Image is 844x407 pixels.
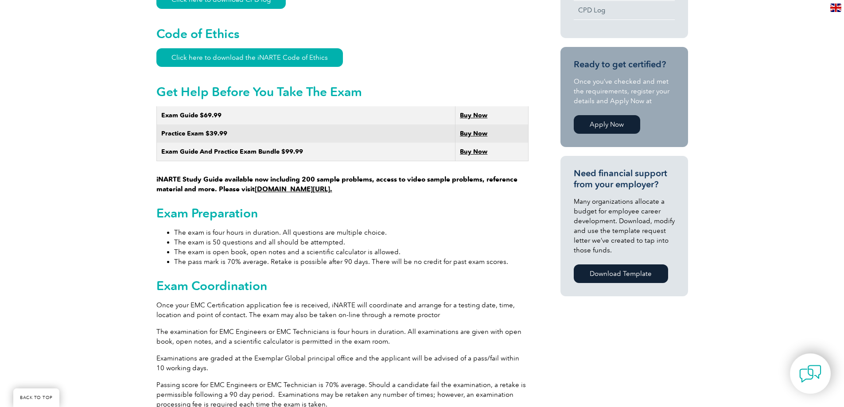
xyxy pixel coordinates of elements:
[156,48,343,67] a: Click here to download the iNARTE Code of Ethics
[156,27,529,41] h2: Code of Ethics
[174,237,529,247] li: The exam is 50 questions and all should be attempted.
[156,300,529,320] p: Once your EMC Certification application fee is received, iNARTE will coordinate and arrange for a...
[574,168,675,190] h3: Need financial support from your employer?
[174,257,529,267] li: The pass mark is 70% average. Retake is possible after 90 days. There will be no credit for past ...
[574,1,675,19] a: CPD Log
[460,148,487,155] a: Buy Now
[574,197,675,255] p: Many organizations allocate a budget for employee career development. Download, modify and use th...
[460,112,487,119] a: Buy Now
[161,130,227,137] strong: Practice Exam $39.99
[174,228,529,237] li: The exam is four hours in duration. All questions are multiple choice.
[161,112,222,119] strong: Exam Guide $69.99
[156,353,529,373] p: Examinations are graded at the Exemplar Global principal office and the applicant will be advised...
[574,77,675,106] p: Once you’ve checked and met the requirements, register your details and Apply Now at
[156,327,529,346] p: The examination for EMC Engineers or EMC Technicians is four hours in duration. All examinations ...
[156,85,529,99] h2: Get Help Before You Take The Exam
[161,148,303,155] strong: Exam Guide And Practice Exam Bundle $99.99
[574,59,675,70] h3: Ready to get certified?
[574,264,668,283] a: Download Template
[156,206,529,220] h2: Exam Preparation
[460,130,487,137] a: Buy Now
[255,185,332,193] a: [DOMAIN_NAME][URL].
[156,279,529,293] h2: Exam Coordination
[13,388,59,407] a: BACK TO TOP
[574,115,640,134] a: Apply Now
[156,175,517,193] strong: iNARTE Study Guide available now including 200 sample problems, access to video sample problems, ...
[830,4,841,12] img: en
[174,247,529,257] li: The exam is open book, open notes and a scientific calculator is allowed.
[799,363,821,385] img: contact-chat.png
